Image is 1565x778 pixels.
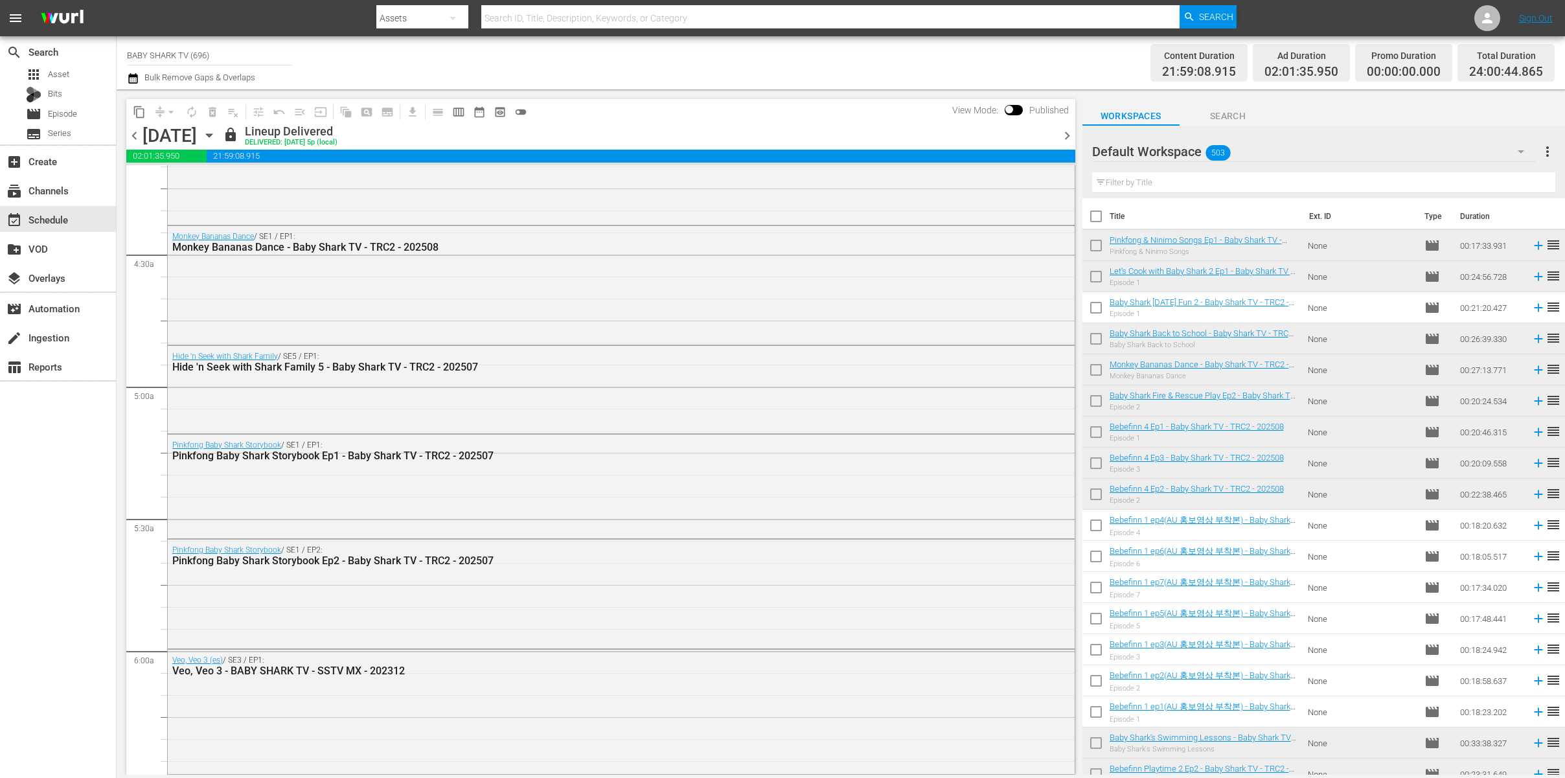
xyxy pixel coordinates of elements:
[1303,417,1419,448] td: None
[1110,297,1294,317] a: Baby Shark [DATE] Fun 2 - Baby Shark TV - TRC2 - 202508
[1424,735,1440,751] span: Episode
[172,656,998,677] div: / SE3 / EP1:
[1531,238,1546,253] svg: Add to Schedule
[1531,425,1546,439] svg: Add to Schedule
[1110,622,1298,630] div: Episode 5
[1531,487,1546,501] svg: Add to Schedule
[1110,515,1296,536] a: Bebefinn 1 ep4(AU 홍보영상 부착본) - Baby Shark TV - TRC2 - 202508
[1110,745,1298,753] div: Baby Shark's Swimming Lessons
[1110,591,1298,599] div: Episode 7
[126,128,143,144] span: chevron_left
[1424,580,1440,595] span: Episode
[1110,496,1284,505] div: Episode 2
[1452,198,1530,235] th: Duration
[1455,603,1526,634] td: 00:17:48.441
[1367,65,1441,80] span: 00:00:00.000
[1546,672,1561,688] span: reorder
[1303,354,1419,385] td: None
[143,73,255,82] span: Bulk Remove Gaps & Overlaps
[1546,579,1561,595] span: reorder
[1519,13,1553,23] a: Sign Out
[1005,105,1014,114] span: Toggle to switch from Published to Draft view.
[172,440,281,450] a: Pinkfong Baby Shark Storybook
[1546,735,1561,750] span: reorder
[6,301,22,317] span: Automation
[1424,486,1440,502] span: Episode
[1455,727,1526,759] td: 00:33:38.327
[1546,361,1561,377] span: reorder
[1546,455,1561,470] span: reorder
[1424,673,1440,689] span: Episode
[1531,643,1546,657] svg: Add to Schedule
[143,125,197,146] div: [DATE]
[1303,510,1419,541] td: None
[48,87,62,100] span: Bits
[1367,47,1441,65] div: Promo Duration
[26,106,41,122] span: Episode
[1455,572,1526,603] td: 00:17:34.020
[1110,529,1298,537] div: Episode 4
[1110,198,1301,235] th: Title
[207,150,1075,163] span: 21:59:08.915
[1092,133,1537,170] div: Default Workspace
[172,241,998,253] div: Monkey Bananas Dance - Baby Shark TV - TRC2 - 202508
[1303,230,1419,261] td: None
[223,127,238,143] span: lock
[1110,733,1296,752] a: Baby Shark's Swimming Lessons - Baby Shark TV - TRC2 - 202507
[1180,5,1237,29] button: Search
[245,124,337,139] div: Lineup Delivered
[6,242,22,257] span: VOD
[1110,608,1296,629] a: Bebefinn 1 ep5(AU 홍보영상 부착본) - Baby Shark TV - TRC2 - 202508
[1110,279,1298,287] div: Episode 1
[1301,198,1417,235] th: Ext. ID
[1110,247,1298,256] div: Pinkfong & Ninimo Songs
[1469,47,1543,65] div: Total Duration
[172,232,998,253] div: / SE1 / EP1:
[1303,448,1419,479] td: None
[1162,65,1236,80] span: 21:59:08.915
[1546,704,1561,719] span: reorder
[1110,577,1296,598] a: Bebefinn 1 ep7(AU 홍보영상 부착본) - Baby Shark TV - TRC2 - 202508
[1424,331,1440,347] span: Episode
[1424,424,1440,440] span: movie
[1424,393,1440,409] span: Episode
[1424,300,1440,315] span: movie
[1110,715,1298,724] div: Episode 1
[1303,323,1419,354] td: None
[172,555,998,567] div: Pinkfong Baby Shark Storybook Ep2 - Baby Shark TV - TRC2 - 202507
[1546,299,1561,315] span: reorder
[8,10,23,26] span: menu
[1110,235,1287,255] a: Pinkfong & Ninimo Songs Ep1 - Baby Shark TV - TRC2 - 202508
[1546,548,1561,564] span: reorder
[1110,684,1298,692] div: Episode 2
[6,271,22,286] span: Overlays
[1110,653,1298,661] div: Episode 3
[1455,417,1526,448] td: 00:20:46.315
[1469,65,1543,80] span: 24:00:44.865
[1110,702,1296,722] a: Bebefinn 1 ep1(AU 홍보영상 부착본) - Baby Shark TV - TRC2 - 202508
[1110,560,1298,568] div: Episode 6
[1546,486,1561,501] span: reorder
[26,67,41,82] span: apps
[1546,610,1561,626] span: reorder
[1531,736,1546,750] svg: Add to Schedule
[356,102,377,122] span: Create Search Block
[1303,541,1419,572] td: None
[1110,465,1284,474] div: Episode 3
[1180,108,1277,124] span: Search
[1424,611,1440,626] span: Episode
[31,3,93,34] img: ans4CAIJ8jUAAAAAAAAAAAAAAAAAAAAAAAAgQb4GAAAAAAAAAAAAAAAAAAAAAAAAJMjXAAAAAAAAAAAAAAAAAAAAAAAAgAT5G...
[1455,354,1526,385] td: 00:27:13.771
[1540,144,1555,159] span: more_vert
[1417,198,1452,235] th: Type
[473,106,486,119] span: date_range_outlined
[1303,665,1419,696] td: None
[245,139,337,147] div: DELIVERED: [DATE] 5p (local)
[1303,727,1419,759] td: None
[6,330,22,346] span: Ingestion
[1110,360,1294,379] a: Monkey Bananas Dance - Baby Shark TV - TRC2 - 202508
[1110,453,1284,463] a: Bebefinn 4 Ep3 - Baby Shark TV - TRC2 - 202508
[1455,292,1526,323] td: 00:21:20.427
[26,126,41,142] span: Series
[1546,330,1561,346] span: reorder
